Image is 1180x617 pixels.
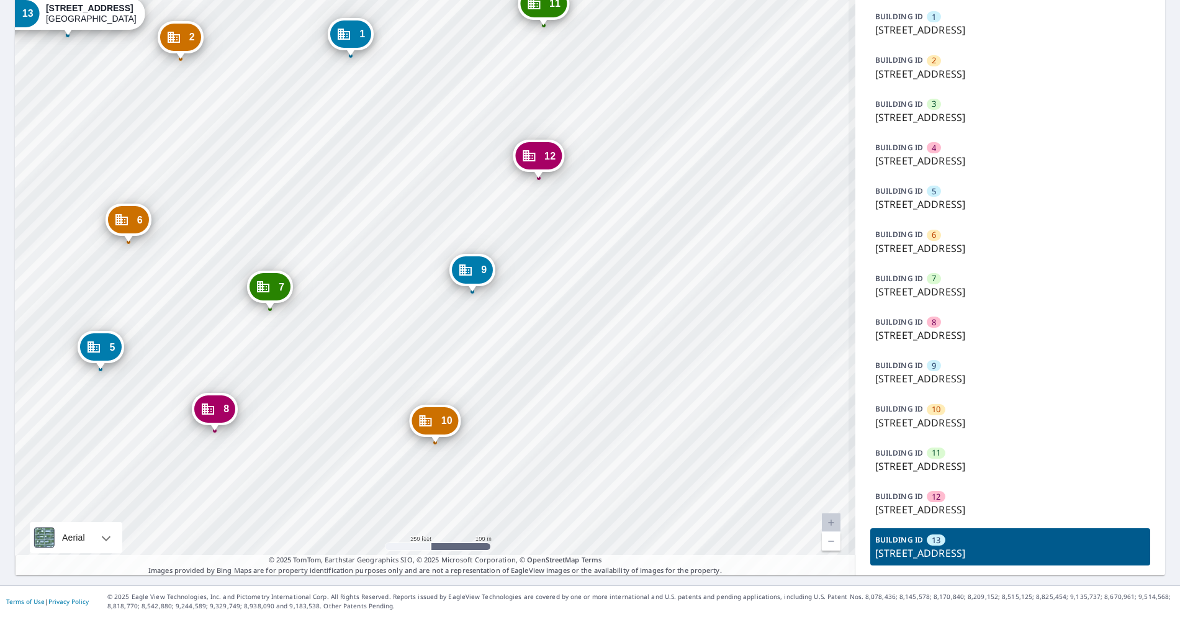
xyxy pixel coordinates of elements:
p: [STREET_ADDRESS] [875,197,1145,212]
span: 2 [189,32,195,42]
span: 4 [932,142,936,154]
span: 7 [279,282,284,292]
span: 7 [932,272,936,284]
p: [STREET_ADDRESS] [875,241,1145,256]
span: 2 [932,55,936,66]
span: 5 [932,186,936,197]
div: Dropped pin, building 9, Commercial property, 15300 W Colonial Dr Winter Garden, FL 34787 [449,254,495,292]
p: [STREET_ADDRESS] [875,22,1145,37]
p: BUILDING ID [875,403,923,414]
p: BUILDING ID [875,317,923,327]
p: [STREET_ADDRESS] [875,66,1145,81]
span: 5 [109,343,115,352]
a: Current Level 18.83650126771712, Zoom In Disabled [822,513,840,532]
span: 10 [441,416,453,425]
p: BUILDING ID [875,491,923,502]
div: Dropped pin, building 2, Commercial property, 15300 W Colonial Dr Winter Garden, FL 34787 [158,21,204,60]
p: [STREET_ADDRESS] [875,284,1145,299]
a: Terms [582,555,602,564]
p: BUILDING ID [875,186,923,196]
span: 1 [932,11,936,23]
p: [STREET_ADDRESS] [875,110,1145,125]
p: BUILDING ID [875,273,923,284]
div: Aerial [30,522,122,553]
p: [STREET_ADDRESS] [875,328,1145,343]
a: Terms of Use [6,597,45,606]
a: OpenStreetMap [527,555,579,564]
a: Current Level 18.83650126771712, Zoom Out [822,532,840,551]
span: 9 [481,265,487,274]
div: Dropped pin, building 7, Commercial property, 15300 W Colonial Dr Winter Garden, FL 34787 [247,271,293,309]
p: | [6,598,89,605]
div: Aerial [58,522,89,553]
div: Dropped pin, building 8, Commercial property, 15339 Oak Apple Ct Winter Garden, FL 34787-6152 [192,393,238,431]
p: BUILDING ID [875,448,923,458]
div: [GEOGRAPHIC_DATA] [46,3,137,24]
span: 12 [932,491,940,503]
p: [STREET_ADDRESS] [875,546,1145,561]
p: BUILDING ID [875,534,923,545]
div: Dropped pin, building 6, Commercial property, 15300 W Colonial Dr Winter Garden, FL 34787 [106,204,151,242]
p: [STREET_ADDRESS] [875,502,1145,517]
p: © 2025 Eagle View Technologies, Inc. and Pictometry International Corp. All Rights Reserved. Repo... [107,592,1174,611]
span: 6 [137,215,143,225]
p: [STREET_ADDRESS] [875,415,1145,430]
span: 6 [932,229,936,241]
div: Dropped pin, building 12, Commercial property, 15300 W Colonial Dr Winter Garden, FL 34787 [513,140,564,178]
p: BUILDING ID [875,55,923,65]
span: 12 [544,151,556,161]
p: [STREET_ADDRESS] [875,153,1145,168]
span: 8 [223,404,229,413]
span: 8 [932,317,936,328]
span: 11 [932,447,940,459]
strong: [STREET_ADDRESS] [46,3,133,13]
span: 13 [22,9,34,18]
p: BUILDING ID [875,229,923,240]
p: BUILDING ID [875,99,923,109]
span: 13 [932,534,940,546]
div: Dropped pin, building 10, Commercial property, 15300 W Colonial Dr Winter Garden, FL 34787 [410,405,461,443]
span: 1 [359,29,365,38]
div: Dropped pin, building 5, Commercial property, 15345 Oak Apple Ct Winter Garden, FL 34787-6152 [78,331,124,369]
span: 9 [932,360,936,372]
div: Dropped pin, building 1, Commercial property, 15300 W Colonial Dr Winter Garden, FL 34787 [328,18,374,56]
p: BUILDING ID [875,142,923,153]
p: BUILDING ID [875,11,923,22]
span: © 2025 TomTom, Earthstar Geographics SIO, © 2025 Microsoft Corporation, © [269,555,602,565]
p: BUILDING ID [875,360,923,371]
p: [STREET_ADDRESS] [875,371,1145,386]
a: Privacy Policy [48,597,89,606]
p: Images provided by Bing Maps are for property identification purposes only and are not a represen... [15,555,855,575]
span: 10 [932,403,940,415]
p: [STREET_ADDRESS] [875,459,1145,474]
span: 3 [932,98,936,110]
